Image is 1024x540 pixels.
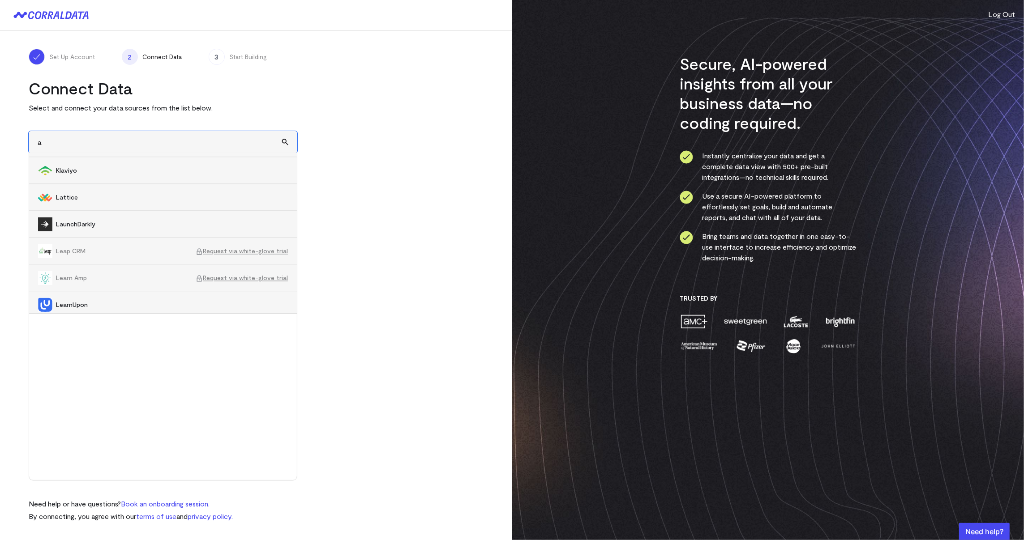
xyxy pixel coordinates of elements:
[38,298,52,312] img: LearnUpon
[784,338,802,354] img: moon-juice-c312e729.png
[680,150,693,164] img: ico-check-circle-4b19435c.svg
[988,9,1015,20] button: Log Out
[680,231,857,263] li: Bring teams and data together in one easy-to-use interface to increase efficiency and optimize de...
[142,52,182,61] span: Connect Data
[29,102,297,113] p: Select and connect your data sources from the list below.
[196,273,288,282] span: Request via white-glove trial
[196,247,288,255] span: Request via white-glove trial
[136,512,176,520] a: terms of use
[29,511,233,522] p: By connecting, you agree with our and
[680,150,857,183] li: Instantly centralize your data and get a complete data view with 500+ pre-built integrations—no t...
[56,166,288,175] span: Klaviyo
[209,49,225,65] span: 3
[38,244,52,258] img: Leap CRM
[680,191,857,223] li: Use a secure AI-powered platform to effortlessly set goals, build and automate reports, and chat ...
[188,512,233,520] a: privacy policy.
[56,300,288,309] span: LearnUpon
[196,275,203,282] img: ico-lock-cf4a91f8.svg
[49,52,95,61] span: Set Up Account
[121,499,210,508] a: Book an onboarding session.
[229,52,267,61] span: Start Building
[820,338,856,354] img: john-elliott-25751c40.png
[56,247,196,255] span: Leap CRM
[122,49,138,65] span: 2
[680,54,857,132] h3: Secure, AI-powered insights from all your business data—no coding required.
[38,271,52,285] img: Learn Amp
[680,314,708,329] img: amc-0b11a8f1.png
[38,217,52,231] img: LaunchDarkly
[196,248,203,255] img: ico-lock-cf4a91f8.svg
[29,78,297,98] h2: Connect Data
[56,193,288,202] span: Lattice
[38,163,52,178] img: Klaviyo
[824,314,856,329] img: brightfin-a251e171.png
[680,338,718,354] img: amnh-5afada46.png
[723,314,768,329] img: sweetgreen-1d1fb32c.png
[56,220,288,229] span: LaunchDarkly
[680,231,693,244] img: ico-check-circle-4b19435c.svg
[32,52,41,61] img: ico-check-white-5ff98cb1.svg
[29,131,297,153] input: Search and add other data sources
[29,498,233,509] p: Need help or have questions?
[680,294,857,302] h3: Trusted By
[736,338,767,354] img: pfizer-e137f5fc.png
[680,191,693,204] img: ico-check-circle-4b19435c.svg
[56,273,196,282] span: Learn Amp
[38,190,52,204] img: Lattice
[783,314,809,329] img: lacoste-7a6b0538.png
